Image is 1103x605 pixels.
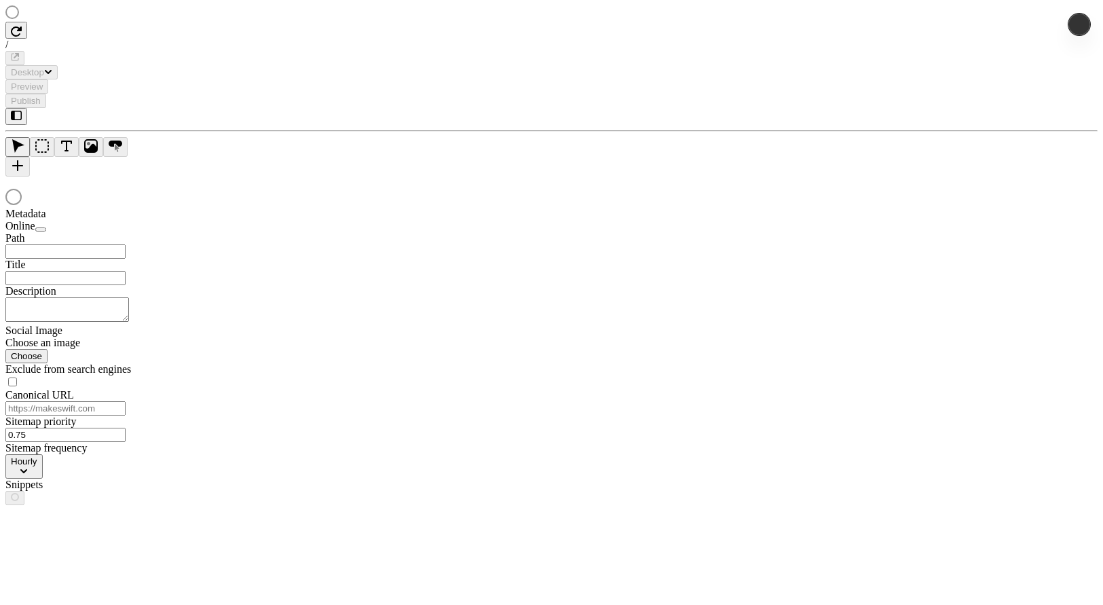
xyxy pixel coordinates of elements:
[5,389,74,401] span: Canonical URL
[11,351,42,361] span: Choose
[5,479,168,491] div: Snippets
[5,220,35,232] span: Online
[5,79,48,94] button: Preview
[54,137,79,157] button: Text
[5,325,62,336] span: Social Image
[30,137,54,157] button: Box
[5,363,131,375] span: Exclude from search engines
[103,137,128,157] button: Button
[11,81,43,92] span: Preview
[79,137,103,157] button: Image
[11,67,44,77] span: Desktop
[11,456,37,466] span: Hourly
[5,349,48,363] button: Choose
[5,65,58,79] button: Desktop
[5,401,126,416] input: https://makeswift.com
[5,416,76,427] span: Sitemap priority
[5,337,168,349] div: Choose an image
[5,232,24,244] span: Path
[5,454,43,479] button: Hourly
[5,94,46,108] button: Publish
[5,208,168,220] div: Metadata
[11,96,41,106] span: Publish
[5,442,87,454] span: Sitemap frequency
[5,259,26,270] span: Title
[5,285,56,297] span: Description
[5,39,1098,51] div: /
